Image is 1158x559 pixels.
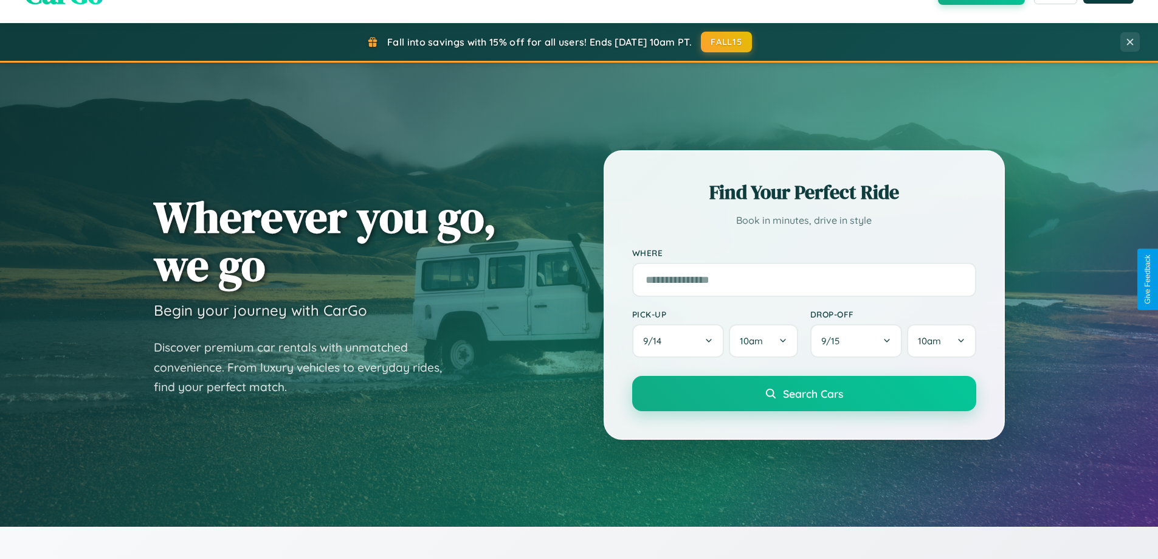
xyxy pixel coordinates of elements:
label: Drop-off [810,309,976,319]
button: FALL15 [701,32,752,52]
label: Where [632,248,976,258]
h2: Find Your Perfect Ride [632,179,976,206]
span: 10am [918,335,941,347]
button: 9/15 [810,324,903,358]
button: 9/14 [632,324,725,358]
button: 10am [729,324,798,358]
span: 10am [740,335,763,347]
p: Book in minutes, drive in style [632,212,976,229]
span: 9 / 15 [821,335,846,347]
button: 10am [907,324,976,358]
button: Search Cars [632,376,976,411]
div: Give Feedback [1143,255,1152,304]
span: Search Cars [783,387,843,400]
p: Discover premium car rentals with unmatched convenience. From luxury vehicles to everyday rides, ... [154,338,458,397]
h3: Begin your journey with CarGo [154,301,367,319]
h1: Wherever you go, we go [154,193,497,289]
span: Fall into savings with 15% off for all users! Ends [DATE] 10am PT. [387,36,692,48]
label: Pick-up [632,309,798,319]
span: 9 / 14 [643,335,667,347]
